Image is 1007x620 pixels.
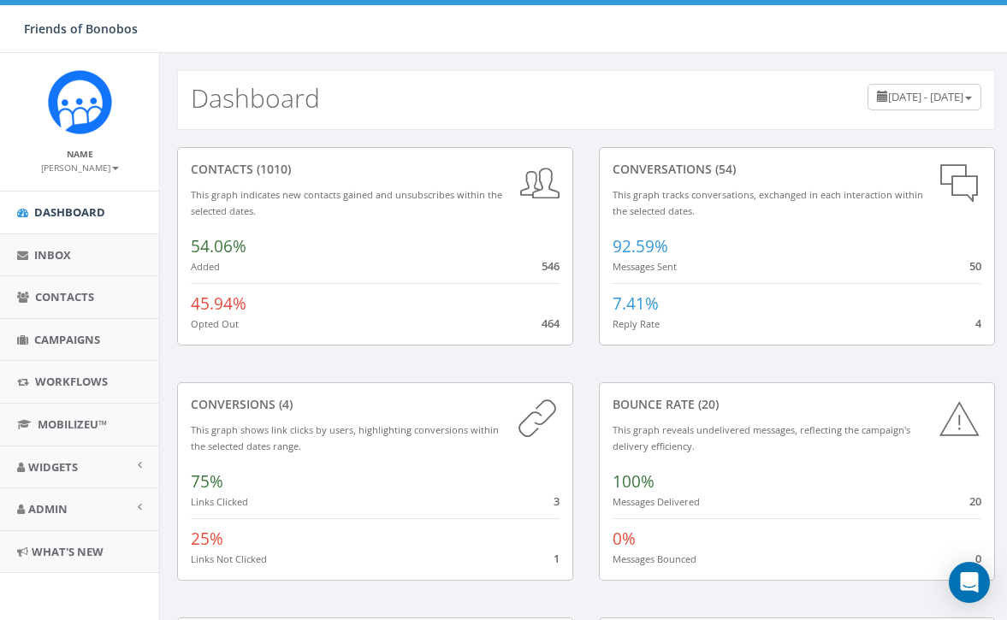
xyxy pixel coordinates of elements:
[613,260,677,273] small: Messages Sent
[34,204,105,220] span: Dashboard
[41,162,119,174] small: [PERSON_NAME]
[191,552,267,565] small: Links Not Clicked
[542,316,560,331] span: 464
[32,544,104,559] span: What's New
[191,423,499,452] small: This graph shows link clicks by users, highlighting conversions within the selected dates range.
[191,235,246,257] span: 54.06%
[191,188,502,217] small: This graph indicates new contacts gained and unsubscribes within the selected dates.
[275,396,293,412] span: (4)
[613,495,700,508] small: Messages Delivered
[613,161,981,178] div: conversations
[975,551,981,566] span: 0
[28,501,68,517] span: Admin
[35,289,94,304] span: Contacts
[191,317,239,330] small: Opted Out
[191,495,248,508] small: Links Clicked
[191,161,560,178] div: contacts
[613,423,910,452] small: This graph reveals undelivered messages, reflecting the campaign's delivery efficiency.
[969,258,981,274] span: 50
[24,21,138,37] span: Friends of Bonobos
[38,416,107,432] span: MobilizeU™
[712,161,736,177] span: (54)
[542,258,560,274] span: 546
[554,493,560,509] span: 3
[191,528,223,550] span: 25%
[949,562,990,603] div: Open Intercom Messenger
[35,374,108,389] span: Workflows
[191,292,246,315] span: 45.94%
[613,292,659,315] span: 7.41%
[613,317,660,330] small: Reply Rate
[191,396,560,413] div: conversions
[888,89,963,104] span: [DATE] - [DATE]
[695,396,719,412] span: (20)
[969,493,981,509] span: 20
[48,70,112,134] img: Rally_Corp_Icon.png
[191,470,223,493] span: 75%
[554,551,560,566] span: 1
[613,552,696,565] small: Messages Bounced
[34,247,71,263] span: Inbox
[613,470,655,493] span: 100%
[613,528,636,550] span: 0%
[191,84,320,112] h2: Dashboard
[253,161,291,177] span: (1010)
[613,396,981,413] div: Bounce Rate
[67,148,93,160] small: Name
[975,316,981,331] span: 4
[34,332,100,347] span: Campaigns
[191,260,220,273] small: Added
[41,159,119,174] a: [PERSON_NAME]
[613,235,668,257] span: 92.59%
[28,459,78,475] span: Widgets
[613,188,923,217] small: This graph tracks conversations, exchanged in each interaction within the selected dates.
